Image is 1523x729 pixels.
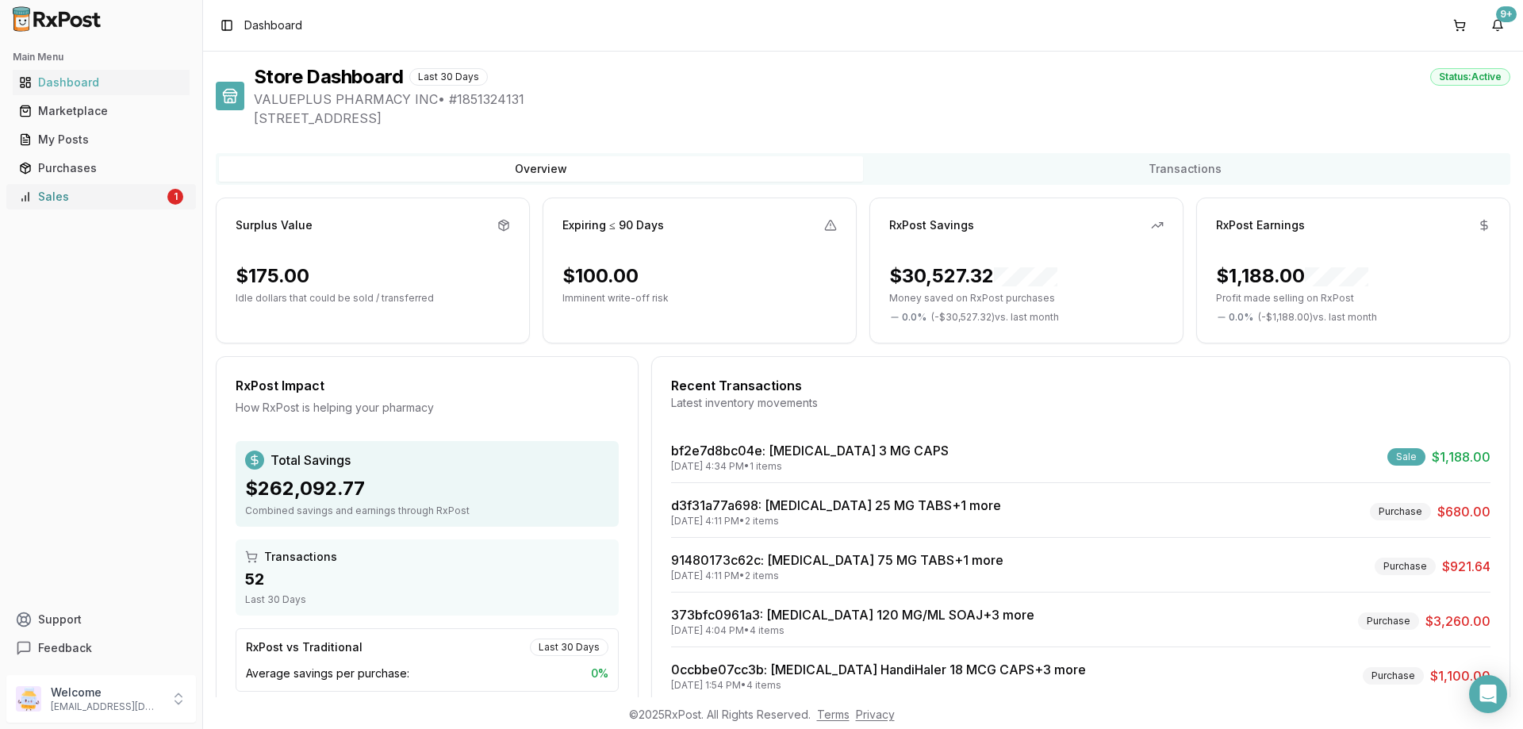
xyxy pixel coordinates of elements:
[671,460,949,473] div: [DATE] 4:34 PM • 1 items
[246,666,409,681] span: Average savings per purchase:
[1432,447,1490,466] span: $1,188.00
[246,639,363,655] div: RxPost vs Traditional
[6,6,108,32] img: RxPost Logo
[1358,612,1419,630] div: Purchase
[254,90,1510,109] span: VALUEPLUS PHARMACY INC • # 1851324131
[13,51,190,63] h2: Main Menu
[562,263,639,289] div: $100.00
[1425,612,1490,631] span: $3,260.00
[1375,558,1436,575] div: Purchase
[671,395,1490,411] div: Latest inventory movements
[236,376,619,395] div: RxPost Impact
[6,634,196,662] button: Feedback
[409,68,488,86] div: Last 30 Days
[863,156,1507,182] button: Transactions
[1216,217,1305,233] div: RxPost Earnings
[245,593,609,606] div: Last 30 Days
[591,666,608,681] span: 0 %
[236,400,619,416] div: How RxPost is helping your pharmacy
[13,125,190,154] a: My Posts
[245,568,609,590] div: 52
[16,686,41,712] img: User avatar
[1442,557,1490,576] span: $921.64
[270,451,351,470] span: Total Savings
[1430,666,1490,685] span: $1,100.00
[1485,13,1510,38] button: 9+
[671,607,1034,623] a: 373bfc0961a3: [MEDICAL_DATA] 120 MG/ML SOAJ+3 more
[889,263,1057,289] div: $30,527.32
[1363,667,1424,685] div: Purchase
[671,662,1086,677] a: 0ccbbe07cc3b: [MEDICAL_DATA] HandiHaler 18 MCG CAPS+3 more
[1229,311,1253,324] span: 0.0 %
[902,311,926,324] span: 0.0 %
[1216,263,1368,289] div: $1,188.00
[1387,448,1425,466] div: Sale
[167,189,183,205] div: 1
[6,184,196,209] button: Sales1
[38,640,92,656] span: Feedback
[13,68,190,97] a: Dashboard
[264,549,337,565] span: Transactions
[13,154,190,182] a: Purchases
[671,376,1490,395] div: Recent Transactions
[1430,68,1510,86] div: Status: Active
[1370,503,1431,520] div: Purchase
[1496,6,1517,22] div: 9+
[219,156,863,182] button: Overview
[1469,675,1507,713] div: Open Intercom Messenger
[236,217,313,233] div: Surplus Value
[671,570,1003,582] div: [DATE] 4:11 PM • 2 items
[19,160,183,176] div: Purchases
[530,639,608,656] div: Last 30 Days
[13,97,190,125] a: Marketplace
[1437,502,1490,521] span: $680.00
[671,497,1001,513] a: d3f31a77a698: [MEDICAL_DATA] 25 MG TABS+1 more
[671,515,1001,528] div: [DATE] 4:11 PM • 2 items
[51,685,161,700] p: Welcome
[13,182,190,211] a: Sales1
[19,189,164,205] div: Sales
[254,64,403,90] h1: Store Dashboard
[889,217,974,233] div: RxPost Savings
[6,70,196,95] button: Dashboard
[19,103,183,119] div: Marketplace
[671,443,949,459] a: bf2e7d8bc04e: [MEDICAL_DATA] 3 MG CAPS
[817,708,850,721] a: Terms
[671,624,1034,637] div: [DATE] 4:04 PM • 4 items
[6,127,196,152] button: My Posts
[236,292,510,305] p: Idle dollars that could be sold / transferred
[51,700,161,713] p: [EMAIL_ADDRESS][DOMAIN_NAME]
[19,132,183,148] div: My Posts
[856,708,895,721] a: Privacy
[244,17,302,33] nav: breadcrumb
[245,476,609,501] div: $262,092.77
[562,217,664,233] div: Expiring ≤ 90 Days
[1258,311,1377,324] span: ( - $1,188.00 ) vs. last month
[19,75,183,90] div: Dashboard
[671,679,1086,692] div: [DATE] 1:54 PM • 4 items
[6,155,196,181] button: Purchases
[254,109,1510,128] span: [STREET_ADDRESS]
[236,263,309,289] div: $175.00
[671,552,1003,568] a: 91480173c62c: [MEDICAL_DATA] 75 MG TABS+1 more
[6,605,196,634] button: Support
[1216,292,1490,305] p: Profit made selling on RxPost
[562,292,837,305] p: Imminent write-off risk
[889,292,1164,305] p: Money saved on RxPost purchases
[245,505,609,517] div: Combined savings and earnings through RxPost
[6,98,196,124] button: Marketplace
[931,311,1059,324] span: ( - $30,527.32 ) vs. last month
[244,17,302,33] span: Dashboard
